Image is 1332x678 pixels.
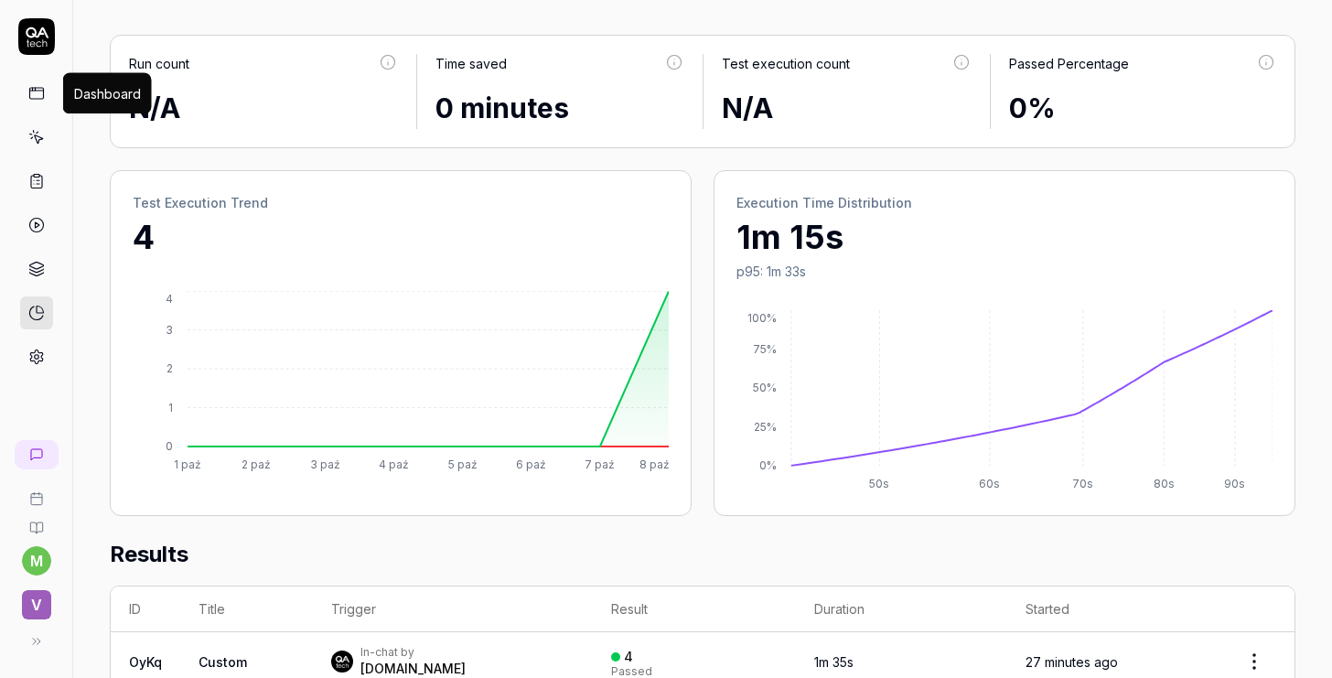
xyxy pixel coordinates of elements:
th: Trigger [313,587,594,632]
div: 0% [1009,88,1277,129]
tspan: 4 paź [379,457,409,471]
h2: Test Execution Trend [133,193,669,212]
div: In-chat by [360,645,466,660]
tspan: 100% [747,311,777,325]
img: 7ccf6c19-61ad-4a6c-8811-018b02a1b829.jpg [331,651,353,673]
tspan: 2 [166,361,173,375]
th: Duration [796,587,1006,632]
div: 4 [624,649,633,665]
span: Custom [199,654,247,670]
div: Time saved [435,54,507,73]
p: 4 [133,212,669,262]
div: Passed [611,666,652,677]
a: Documentation [7,506,65,535]
div: Dashboard [74,84,141,103]
div: N/A [129,88,398,129]
tspan: 50% [753,381,777,394]
tspan: 5 paź [448,457,478,471]
tspan: 3 paź [310,457,340,471]
div: N/A [722,88,972,129]
tspan: 2 paź [242,457,271,471]
div: Run count [129,54,189,73]
th: Result [593,587,796,632]
a: New conversation [15,440,59,469]
tspan: 3 [166,323,173,337]
tspan: 7 paź [585,457,615,471]
div: 0 minutes [435,88,685,129]
tspan: 90s [1224,477,1245,490]
tspan: 60s [979,477,1000,490]
div: Passed Percentage [1009,54,1129,73]
span: V [22,590,51,619]
tspan: 80s [1154,477,1175,490]
div: [DOMAIN_NAME] [360,660,466,678]
p: p95: 1m 33s [736,262,1273,281]
tspan: 0 [166,439,173,453]
a: OyKq [129,654,162,670]
th: Started [1007,587,1214,632]
tspan: 1 paź [174,457,201,471]
tspan: 6 paź [516,457,546,471]
a: Book a call with us [7,477,65,506]
tspan: 75% [753,342,777,356]
h2: Execution Time Distribution [736,193,1273,212]
th: ID [111,587,180,632]
button: V [7,576,65,623]
tspan: 70s [1072,477,1093,490]
tspan: 4 [166,292,173,306]
p: 1m 15s [736,212,1273,262]
tspan: 25% [754,420,777,434]
tspan: 1 [168,401,173,414]
div: Test execution count [722,54,850,73]
h2: Results [110,538,1295,586]
tspan: 50s [869,477,889,490]
th: Title [180,587,313,632]
tspan: 8 paź [639,457,670,471]
time: 27 minutes ago [1026,654,1118,670]
tspan: 0% [759,458,777,472]
time: 1m 35s [814,654,854,670]
button: m [22,546,51,576]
